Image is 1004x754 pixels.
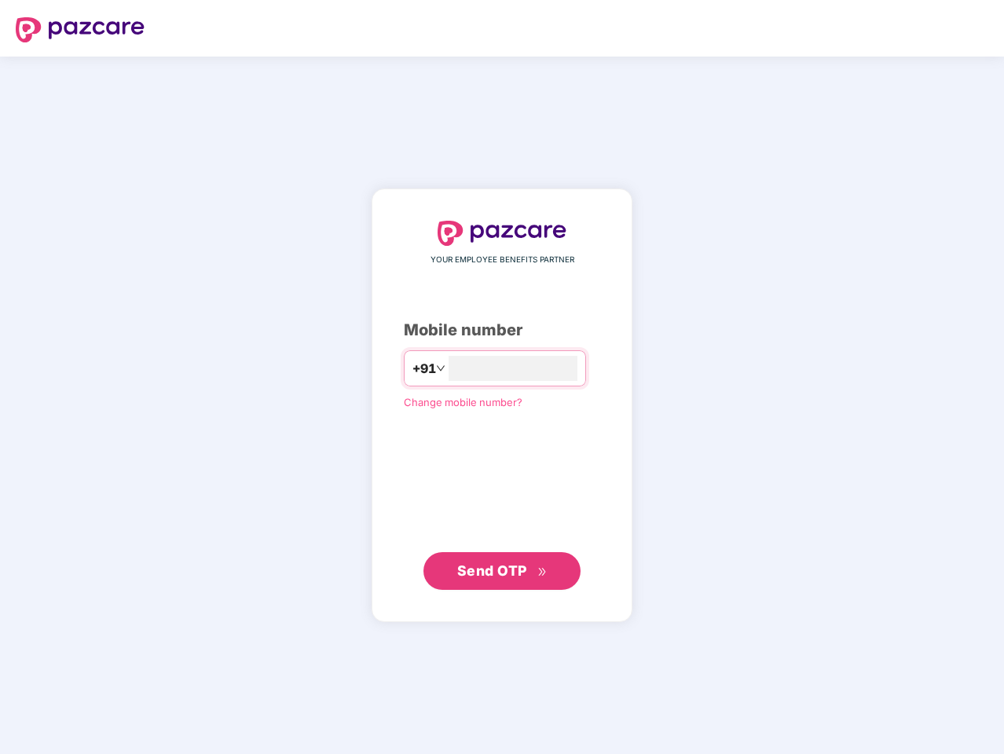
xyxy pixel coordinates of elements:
[412,359,436,379] span: +91
[537,567,548,577] span: double-right
[404,318,600,342] div: Mobile number
[404,396,522,408] a: Change mobile number?
[438,221,566,246] img: logo
[436,364,445,373] span: down
[431,254,574,266] span: YOUR EMPLOYEE BENEFITS PARTNER
[423,552,581,590] button: Send OTPdouble-right
[457,562,527,579] span: Send OTP
[16,17,145,42] img: logo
